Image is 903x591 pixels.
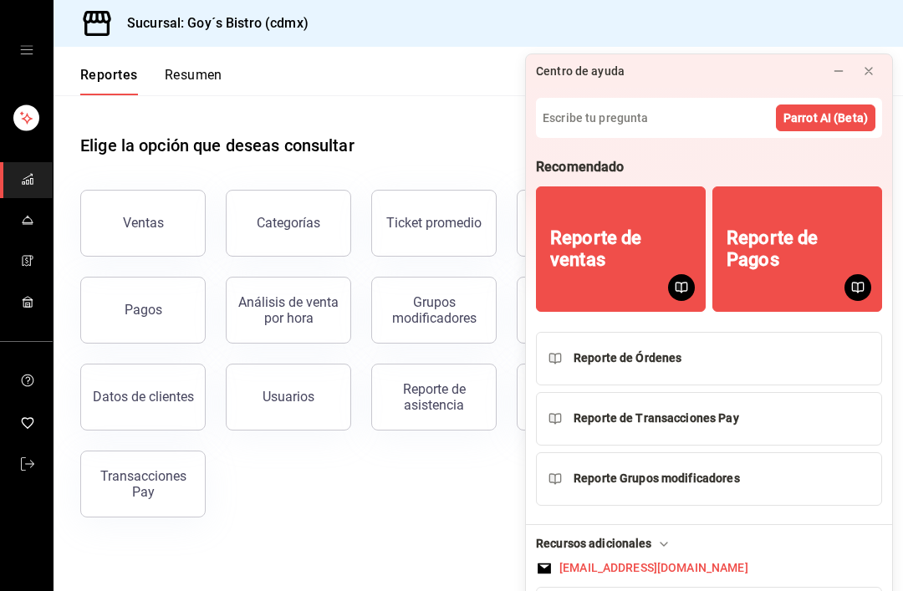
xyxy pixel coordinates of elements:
button: Transacciones Pay [80,451,206,517]
button: Reporte de Pagos [712,186,882,312]
button: Pagos [80,277,206,344]
span: Parrot AI (Beta) [783,110,868,127]
button: Reporte de asistencia [371,364,497,431]
div: Centro de ayuda [536,63,625,80]
button: Reporte de Transacciones Pay [536,392,882,446]
div: Reporte de Órdenes [574,349,681,367]
button: Grupos modificadores [371,277,497,344]
div: Reporte de asistencia [382,381,486,413]
div: Recomendado [536,158,624,176]
div: Categorías [257,215,320,231]
div: Reporte de ventas [550,227,691,272]
button: Reporte de Órdenes [536,332,882,385]
div: Transacciones Pay [91,468,195,500]
div: Recursos adicionales [536,535,672,553]
button: Cancelaciones [517,277,642,344]
button: Categorías [226,190,351,257]
div: navigation tabs [80,67,222,95]
div: Grupos modificadores [382,294,486,326]
div: [EMAIL_ADDRESS][DOMAIN_NAME] [559,559,748,577]
div: Recommendations [536,332,882,506]
input: Escribe tu pregunta [536,98,882,138]
div: Ticket promedio [386,215,482,231]
button: Análisis de venta por hora [226,277,351,344]
button: Ticket promedio [371,190,497,257]
button: Usuarios [226,364,351,431]
div: Reporte de Transacciones Pay [574,410,739,427]
div: Usuarios [263,389,314,405]
div: Reporte de Pagos [727,227,868,272]
button: Reporte Grupos modificadores [536,452,882,506]
button: [EMAIL_ADDRESS][DOMAIN_NAME] [536,559,882,577]
h3: Sucursal: Goy´s Bistro (cdmx) [114,13,309,33]
button: Parrot AI (Beta) [776,104,875,131]
h1: Elige la opción que deseas consultar [80,133,355,158]
button: open drawer [20,43,33,57]
button: Costos y márgenes [517,364,642,431]
div: Grid Recommendations [536,186,882,325]
button: Reportes [80,67,138,95]
a: Cajas [517,190,642,257]
button: Datos de clientes [80,364,206,431]
div: Datos de clientes [93,389,194,405]
button: Resumen [165,67,222,95]
div: Pagos [125,302,162,318]
div: Ventas [123,215,164,231]
div: Reporte Grupos modificadores [574,470,740,487]
button: Reporte de ventas [536,186,706,312]
div: Análisis de venta por hora [237,294,340,326]
button: Ventas [80,190,206,257]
